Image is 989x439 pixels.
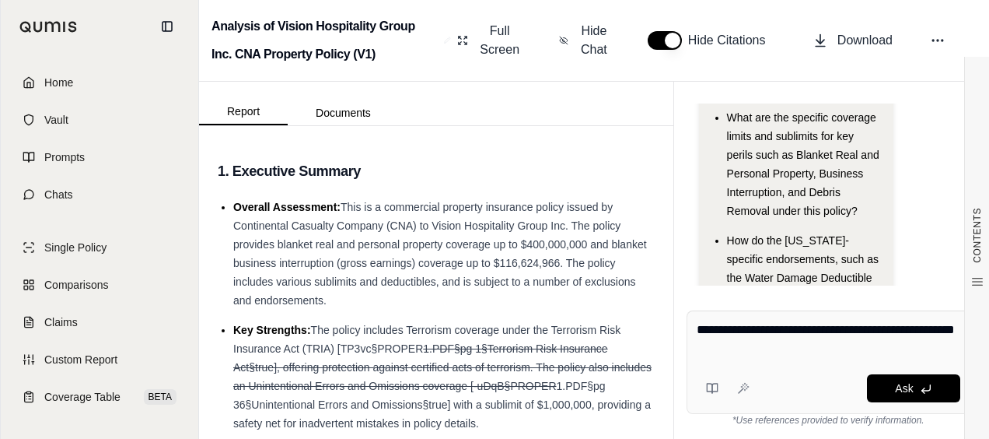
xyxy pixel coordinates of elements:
span: This is a commercial property insurance policy issued by Continental Casualty Company (CNA) to Vi... [233,201,647,307]
button: Documents [288,100,399,125]
a: Vault [10,103,189,137]
span: BETA [144,389,176,405]
span: Home [44,75,73,90]
span: Chats [44,187,73,202]
span: 1.PDF§pg 1§Terrorism Risk Insurance Act§true], offering protection against certified acts of terr... [233,342,652,392]
button: Ask [867,374,960,402]
span: Claims [44,314,78,330]
button: Download [806,25,899,56]
span: Comparisons [44,277,108,293]
button: Collapse sidebar [155,14,180,39]
span: Prompts [44,149,85,165]
span: Hide Chat [578,22,610,59]
span: Hide Citations [688,31,775,50]
span: Overall Assessment: [233,201,341,213]
span: Download [837,31,893,50]
a: Claims [10,305,189,339]
span: Coverage Table [44,389,121,405]
span: 1.PDF§pg 36§Unintentional Errors and Omissions§true] with a sublimit of $1,000,000, providing a s... [233,380,651,430]
a: Comparisons [10,268,189,302]
h3: 1. Executive Summary [218,157,655,185]
span: Vault [44,112,68,128]
span: The policy includes Terrorism coverage under the Terrorism Risk Insurance Act (TRIA) [TP3vc§PROPER [233,324,620,355]
span: What are the specific coverage limits and sublimits for key perils such as Blanket Real and Perso... [727,111,879,217]
span: How do the [US_STATE]-specific endorsements, such as the Water Damage Deductible Endorsement and ... [727,234,879,378]
a: Home [10,65,189,100]
h2: Analysis of Vision Hospitality Group Inc. CNA Property Policy (V1) [211,12,438,68]
a: Single Policy [10,230,189,265]
button: Full Screen [451,16,528,65]
a: Custom Report [10,342,189,377]
span: Full Screen [477,22,522,59]
a: Chats [10,177,189,212]
button: Hide Chat [553,16,617,65]
div: *Use references provided to verify information. [687,414,970,427]
button: Report [199,99,288,125]
span: Ask [895,382,913,395]
img: Qumis Logo [19,21,78,33]
span: Single Policy [44,240,107,255]
span: Key Strengths: [233,324,311,336]
span: Custom Report [44,352,117,367]
a: Coverage TableBETA [10,380,189,414]
a: Prompts [10,140,189,174]
span: CONTENTS [971,208,984,263]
